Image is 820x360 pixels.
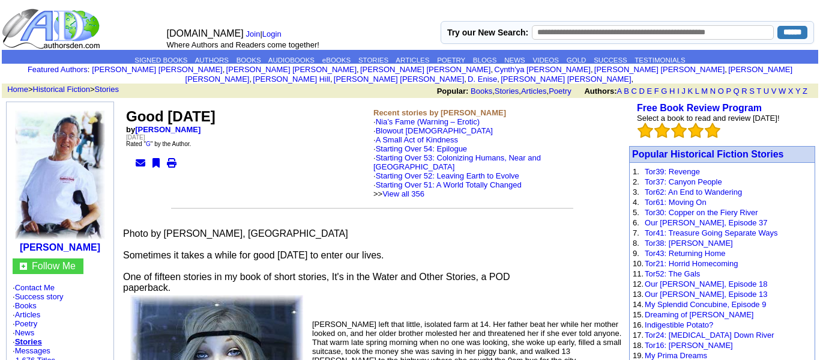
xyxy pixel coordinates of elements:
a: Follow Me [32,261,76,271]
font: 13. [633,290,644,299]
font: Photo by [PERSON_NAME], [GEOGRAPHIC_DATA] Sometimes it takes a while for good [DATE] to enter our... [123,228,510,293]
font: 3. [633,188,639,197]
a: Dreaming of [PERSON_NAME] [645,310,753,319]
a: Tor43: Returning Home [645,249,725,258]
a: G [661,87,667,96]
font: 10. [633,259,644,268]
a: Free Book Review Program [637,103,762,113]
font: i [333,76,334,83]
a: Our [PERSON_NAME], Episode 18 [645,279,767,288]
font: , , , , , , , , , , [92,65,792,84]
a: STORIES [358,56,388,64]
a: Tor38: [PERSON_NAME] [645,239,733,248]
font: Select a book to read and review [DATE]! [637,114,780,123]
a: Indigestible Potato? [645,320,713,329]
a: [PERSON_NAME] [PERSON_NAME] [360,65,490,74]
font: 19. [633,351,644,360]
font: i [727,67,728,73]
font: 11. [633,269,644,278]
a: Featured Authors [28,65,88,74]
a: Tor30: Copper on the Fiery River [645,208,758,217]
a: G [146,141,151,147]
font: i [493,67,494,73]
a: X [788,87,794,96]
img: bigemptystars.png [671,123,687,138]
b: Popular: [437,87,469,96]
a: [PERSON_NAME] [PERSON_NAME] [334,75,464,84]
font: [DOMAIN_NAME] [167,28,244,38]
a: K [688,87,693,96]
a: Contact Me [15,283,55,292]
a: POETRY [437,56,465,64]
font: 16. [633,320,644,329]
a: B [624,87,629,96]
font: i [633,76,635,83]
font: 18. [633,341,644,350]
a: J [681,87,686,96]
a: D. Enise [468,75,497,84]
a: M [701,87,708,96]
font: [DATE] [126,134,145,141]
font: > > [3,85,119,94]
a: Starting Over 54: Epilogue [376,144,467,153]
a: I [677,87,680,96]
a: V [771,87,777,96]
a: Tor41: Treasure Going Separate Ways [645,228,777,237]
a: Articles [521,87,547,96]
img: bigemptystars.png [705,123,720,138]
a: A Small Act of Kindness [376,135,458,144]
a: [PERSON_NAME] [PERSON_NAME] [92,65,222,74]
a: NEWS [504,56,525,64]
a: Tor37: Canyon People [645,177,722,186]
a: BLOGS [473,56,497,64]
b: Recent stories by [PERSON_NAME] [373,108,506,117]
font: · [373,117,541,198]
a: D [639,87,644,96]
a: Starting Over 52: Leaving Earth to Evolve [376,171,519,180]
label: Try our New Search: [447,28,528,37]
b: [PERSON_NAME] [20,242,100,252]
a: Home [7,85,28,94]
a: [PERSON_NAME] [PERSON_NAME] [501,75,631,84]
font: Rated " " by the Author. [126,141,191,147]
a: Tor61: Moving On [645,198,707,207]
a: eBOOKS [322,56,351,64]
a: Stories [495,87,519,96]
a: O [718,87,724,96]
a: GOLD [567,56,586,64]
a: Popular Historical Fiction Stories [632,149,784,159]
a: Join [246,29,261,38]
img: bigemptystars.png [654,123,670,138]
a: ARTICLES [396,56,429,64]
font: 1. [633,167,639,176]
font: · [373,126,541,198]
font: 2. [633,177,639,186]
a: A [617,87,622,96]
a: H [669,87,675,96]
a: Tor24: [MEDICAL_DATA] Down River [645,331,774,340]
a: SIGNED BOOKS [134,56,187,64]
font: · [373,171,522,198]
font: i [252,76,253,83]
img: 3918.JPG [15,111,105,239]
font: · [373,144,541,198]
a: Login [262,29,282,38]
a: T [756,87,761,96]
a: News [15,328,35,337]
font: · [373,153,541,198]
a: Poetry [549,87,571,96]
a: Starting Over 53: Colonizing Humans, Near and [GEOGRAPHIC_DATA] [373,153,541,171]
font: i [499,76,501,83]
img: bigemptystars.png [688,123,704,138]
font: · >> [373,180,522,198]
a: Success story [15,292,64,301]
a: P [726,87,731,96]
b: Authors: [584,87,617,96]
a: Tor62: An End to Wandering [645,188,742,197]
a: Nia’s Fame (Warning – Erotic) [376,117,480,126]
a: Blowout [DEMOGRAPHIC_DATA] [376,126,493,135]
a: Tor21: Horrid Homecoming [645,259,738,268]
a: Articles [15,310,41,319]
